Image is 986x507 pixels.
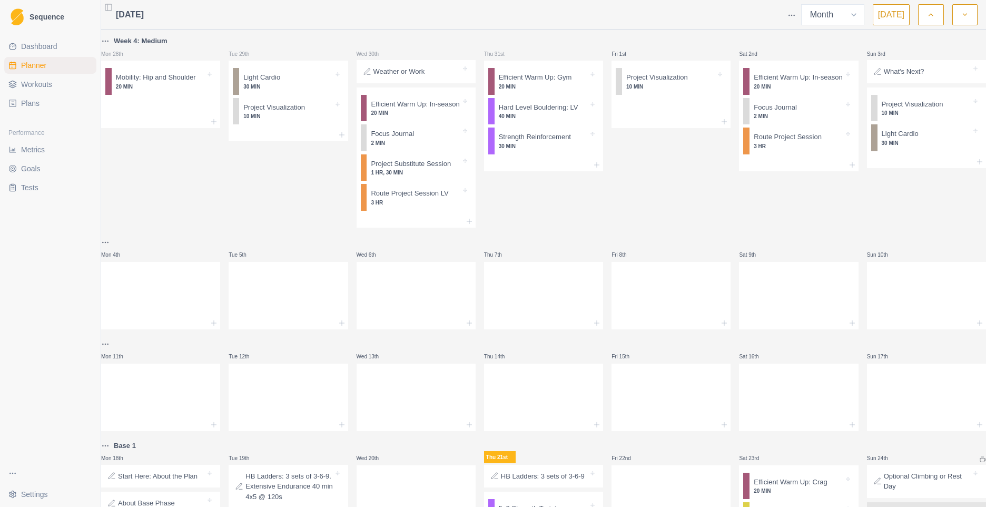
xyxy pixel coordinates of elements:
[371,139,460,147] p: 2 MIN
[754,112,843,120] p: 2 MIN
[4,124,96,141] div: Performance
[116,8,144,21] span: [DATE]
[754,83,843,91] p: 20 MIN
[884,471,971,492] p: Optional Climbing or Rest Day
[488,98,599,125] div: Hard Level Bouldering: LV40 MIN
[754,477,827,487] p: Efficient Warm Up: Crag
[743,473,854,500] div: Efficient Warm Up: Crag20 MIN
[743,128,854,154] div: Route Project Session3 HR
[371,199,460,207] p: 3 HR
[743,68,854,95] div: Efficient Warm Up: In-season20 MIN
[243,102,305,113] p: Project Visualization
[116,83,205,91] p: 20 MIN
[116,72,196,83] p: Mobility: Hip and Shoulder
[233,68,343,95] div: Light Cardio30 MIN
[371,169,460,177] p: 1 HR, 30 MIN
[484,465,603,488] div: HB Ladders: 3 sets of 3-6-9
[243,72,280,83] p: Light Cardio
[361,184,471,211] div: Route Project Session LV3 HR
[612,50,643,58] p: Fri 1st
[233,98,343,125] div: Project Visualization10 MIN
[371,109,460,117] p: 20 MIN
[882,99,943,110] p: Project Visualization
[21,60,46,71] span: Planner
[488,128,599,154] div: Strength Reinforcement30 MIN
[29,13,64,21] span: Sequence
[229,454,260,462] p: Tue 19th
[871,124,982,151] div: Light Cardio30 MIN
[484,50,516,58] p: Thu 31st
[867,50,899,58] p: Sun 3rd
[371,129,414,139] p: Focus Journal
[4,4,96,30] a: LogoSequence
[616,68,726,95] div: Project Visualization10 MIN
[357,454,388,462] p: Wed 20th
[373,66,425,77] p: Weather or Work
[371,99,459,110] p: Efficient Warm Up: In-season
[501,471,585,482] p: HB Ladders: 3 sets of 3-6-9
[105,68,216,95] div: Mobility: Hip and Shoulder20 MIN
[114,36,167,46] p: Week 4: Medium
[4,76,96,93] a: Workouts
[739,353,771,360] p: Sat 16th
[101,353,133,360] p: Mon 11th
[499,132,571,142] p: Strength Reinforcement
[739,454,771,462] p: Sat 23rd
[4,141,96,158] a: Metrics
[754,142,843,150] p: 3 HR
[488,68,599,95] div: Efficient Warm Up: Gym20 MIN
[499,102,578,113] p: Hard Level Bouldering: LV
[361,95,471,122] div: Efficient Warm Up: In-season20 MIN
[101,465,220,488] div: Start Here: About the Plan
[21,98,40,109] span: Plans
[626,72,688,83] p: Project Visualization
[754,487,843,495] p: 20 MIN
[21,41,57,52] span: Dashboard
[101,454,133,462] p: Mon 18th
[245,471,333,502] p: HB Ladders: 3 sets of 3-6-9. Extensive Endurance 40 min 4x5 @ 120s
[626,83,716,91] p: 10 MIN
[4,179,96,196] a: Tests
[499,142,588,150] p: 30 MIN
[118,471,198,482] p: Start Here: About the Plan
[361,124,471,151] div: Focus Journal2 MIN
[4,160,96,177] a: Goals
[867,353,899,360] p: Sun 17th
[229,251,260,259] p: Tue 5th
[739,50,771,58] p: Sat 2nd
[4,38,96,55] a: Dashboard
[484,251,516,259] p: Thu 7th
[754,72,842,83] p: Efficient Warm Up: In-season
[21,144,45,155] span: Metrics
[884,66,924,77] p: What's Next?
[229,353,260,360] p: Tue 12th
[867,465,986,498] div: Optional Climbing or Rest Day
[612,353,643,360] p: Fri 15th
[612,251,643,259] p: Fri 8th
[357,251,388,259] p: Wed 6th
[499,112,588,120] p: 40 MIN
[4,57,96,74] a: Planner
[867,251,899,259] p: Sun 10th
[114,441,136,451] p: Base 1
[21,163,41,174] span: Goals
[754,132,822,142] p: Route Project Session
[229,50,260,58] p: Tue 29th
[873,4,910,25] button: [DATE]
[101,251,133,259] p: Mon 4th
[357,60,476,83] div: Weather or Work
[21,182,38,193] span: Tests
[754,102,797,113] p: Focus Journal
[357,50,388,58] p: Wed 30th
[4,486,96,503] button: Settings
[243,83,333,91] p: 30 MIN
[11,8,24,26] img: Logo
[871,95,982,122] div: Project Visualization10 MIN
[867,454,899,462] p: Sun 24th
[361,154,471,181] div: Project Substitute Session1 HR, 30 MIN
[21,79,52,90] span: Workouts
[499,83,588,91] p: 20 MIN
[882,129,919,139] p: Light Cardio
[484,451,516,463] p: Thu 21st
[882,139,971,147] p: 30 MIN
